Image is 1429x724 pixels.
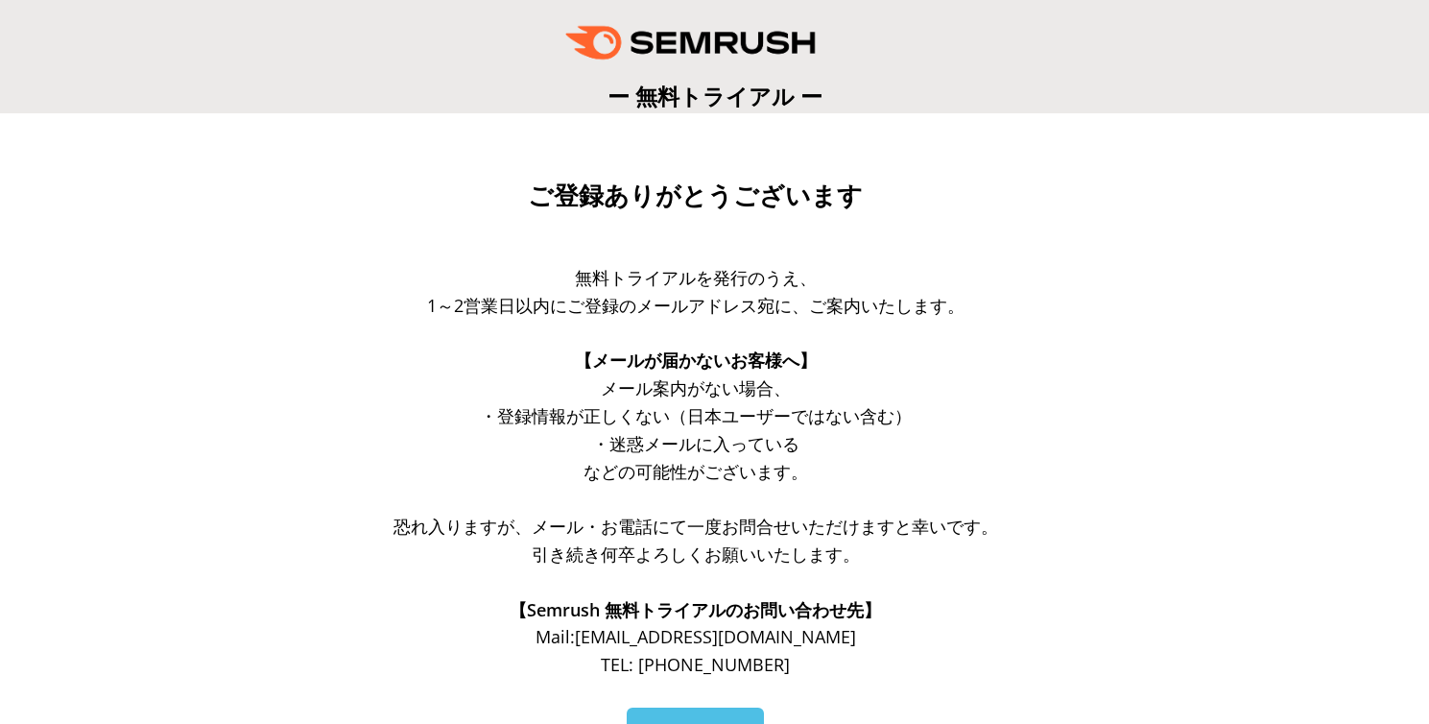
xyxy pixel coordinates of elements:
span: 無料トライアルを発行のうえ、 [575,266,817,289]
span: 恐れ入りますが、メール・お電話にて一度お問合せいただけますと幸いです。 [393,515,998,538]
span: ご登録ありがとうございます [528,181,863,210]
span: 【メールが届かないお客様へ】 [575,349,817,372]
span: TEL: [PHONE_NUMBER] [601,653,790,676]
span: などの可能性がございます。 [584,460,808,483]
span: ・迷惑メールに入っている [592,432,799,455]
span: メール案内がない場合、 [601,376,791,399]
span: Mail: [EMAIL_ADDRESS][DOMAIN_NAME] [536,625,856,648]
span: 【Semrush 無料トライアルのお問い合わせ先】 [510,598,881,621]
span: ー 無料トライアル ー [607,81,822,111]
span: ・登録情報が正しくない（日本ユーザーではない含む） [480,404,912,427]
span: 1～2営業日以内にご登録のメールアドレス宛に、ご案内いたします。 [427,294,965,317]
span: 引き続き何卒よろしくお願いいたします。 [532,543,860,566]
